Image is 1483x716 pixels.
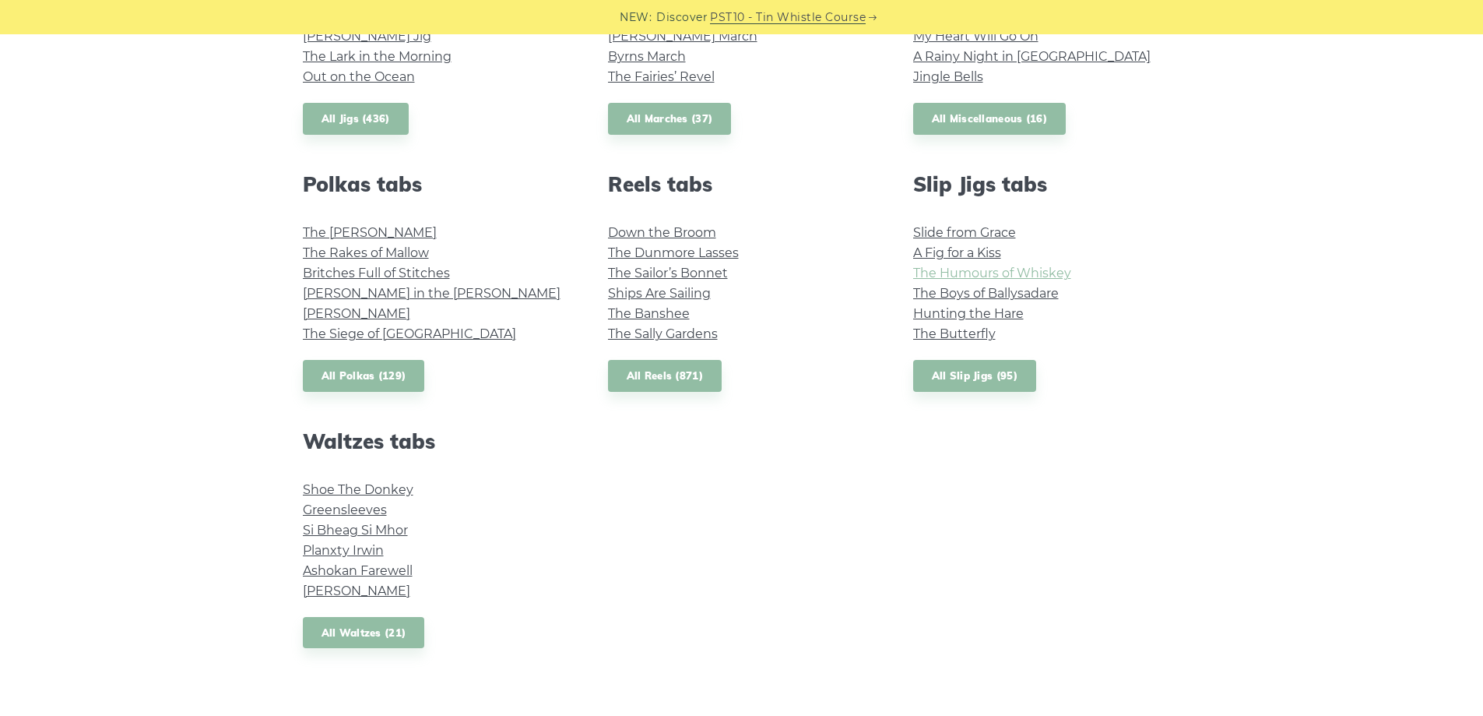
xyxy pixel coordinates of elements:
h2: Waltzes tabs [303,429,571,453]
a: The Siege of [GEOGRAPHIC_DATA] [303,326,516,341]
h2: Reels tabs [608,172,876,196]
a: [PERSON_NAME] [303,584,410,598]
a: A Rainy Night in [GEOGRAPHIC_DATA] [913,49,1151,64]
a: Ashokan Farewell [303,563,413,578]
a: All Marches (37) [608,103,732,135]
a: The Sally Gardens [608,326,718,341]
a: [PERSON_NAME] in the [PERSON_NAME] [303,286,561,301]
a: Hunting the Hare [913,306,1024,321]
h2: Slip Jigs tabs [913,172,1181,196]
a: The [PERSON_NAME] [303,225,437,240]
a: The Fairies’ Revel [608,69,715,84]
a: All Waltzes (21) [303,617,425,649]
a: The Boys of Ballysadare [913,286,1059,301]
a: Britches Full of Stitches [303,266,450,280]
a: All Reels (871) [608,360,722,392]
a: Si­ Bheag Si­ Mhor [303,523,408,538]
a: A Fig for a Kiss [913,245,1001,260]
a: All Polkas (129) [303,360,425,392]
a: Ships Are Sailing [608,286,711,301]
a: Shoe The Donkey [303,482,413,497]
a: Planxty Irwin [303,543,384,558]
h2: Polkas tabs [303,172,571,196]
a: My Heart Will Go On [913,29,1038,44]
a: The Lark in the Morning [303,49,452,64]
span: NEW: [620,9,652,26]
a: The Butterfly [913,326,996,341]
a: The Rakes of Mallow [303,245,429,260]
span: Discover [656,9,708,26]
a: All Jigs (436) [303,103,409,135]
a: All Slip Jigs (95) [913,360,1036,392]
a: Out on the Ocean [303,69,415,84]
a: The Sailor’s Bonnet [608,266,728,280]
a: The Dunmore Lasses [608,245,739,260]
a: PST10 - Tin Whistle Course [710,9,866,26]
a: Down the Broom [608,225,716,240]
a: Jingle Bells [913,69,983,84]
a: [PERSON_NAME] Jig [303,29,431,44]
a: Slide from Grace [913,225,1016,240]
a: [PERSON_NAME] March [608,29,757,44]
a: Byrns March [608,49,686,64]
a: The Banshee [608,306,690,321]
a: All Miscellaneous (16) [913,103,1067,135]
a: [PERSON_NAME] [303,306,410,321]
a: Greensleeves [303,503,387,517]
a: The Humours of Whiskey [913,266,1071,280]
